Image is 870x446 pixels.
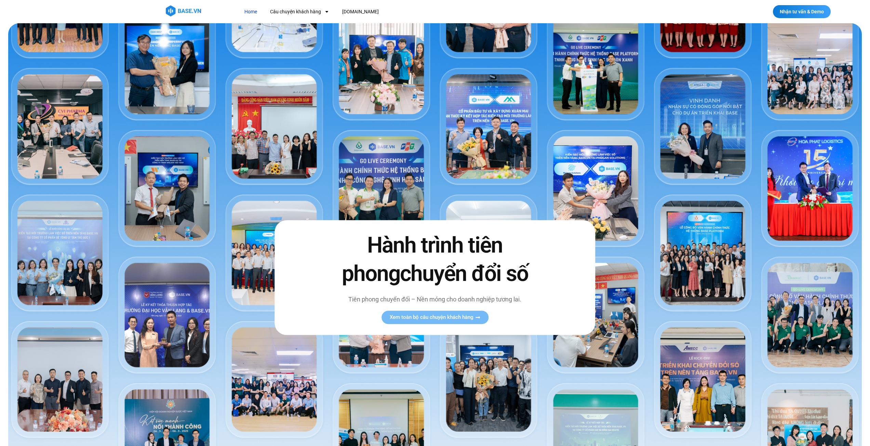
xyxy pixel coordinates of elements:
p: Tiên phong chuyển đổi – Nền móng cho doanh nghiệp tương lai. [327,295,543,304]
span: Xem toàn bộ câu chuyện khách hàng [390,315,473,320]
span: Nhận tư vấn & Demo [780,9,824,14]
span: chuyển đổi số [400,261,528,286]
nav: Menu [239,5,504,18]
a: Home [239,5,262,18]
a: Xem toàn bộ câu chuyện khách hàng [382,311,488,324]
a: Câu chuyện khách hàng [265,5,334,18]
h2: Hành trình tiên phong [327,231,543,288]
a: [DOMAIN_NAME] [337,5,384,18]
a: Nhận tư vấn & Demo [773,5,831,18]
